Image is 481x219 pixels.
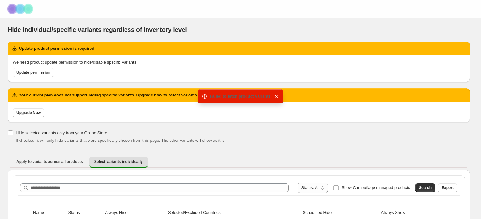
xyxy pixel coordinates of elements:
[11,157,88,167] button: Apply to variants across all products
[210,94,271,99] span: Failed to fetch product variants
[415,183,435,192] button: Search
[16,130,107,135] span: Hide selected variants only from your Online Store
[438,183,457,192] button: Export
[8,26,187,33] span: Hide individual/specific variants regardless of inventory level
[341,185,410,190] span: Show Camouflage managed products
[419,185,432,190] span: Search
[13,68,54,77] a: Update permission
[13,60,136,65] span: We need product update permission to hide/disable specific variants
[19,45,94,52] h2: Update product permission is required
[94,159,143,164] span: Select variants individually
[13,108,44,117] a: Upgrade Now
[89,157,148,168] button: Select variants individually
[16,110,41,115] span: Upgrade Now
[16,138,226,143] span: If checked, it will only hide variants that were specifically chosen from this page. The other va...
[442,185,454,190] span: Export
[19,92,272,98] h2: Your current plan does not support hiding specific variants. Upgrade now to select variants and h...
[16,70,50,75] span: Update permission
[16,159,83,164] span: Apply to variants across all products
